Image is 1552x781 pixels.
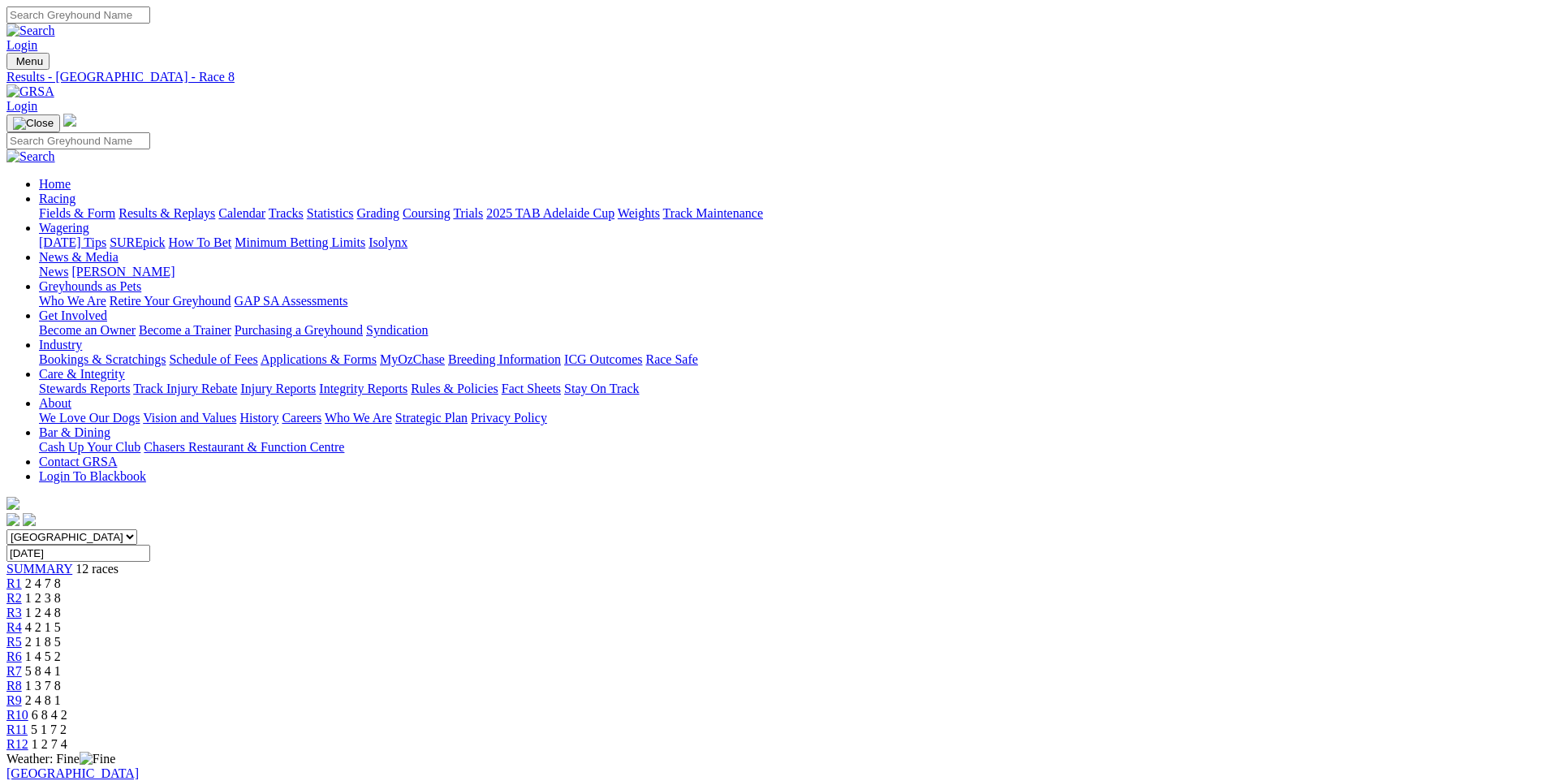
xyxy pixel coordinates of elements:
[6,70,1533,84] a: Results - [GEOGRAPHIC_DATA] - Race 8
[39,382,130,395] a: Stewards Reports
[366,323,428,337] a: Syndication
[139,323,231,337] a: Become a Trainer
[39,294,106,308] a: Who We Are
[39,177,71,191] a: Home
[319,382,407,395] a: Integrity Reports
[380,352,445,366] a: MyOzChase
[357,206,399,220] a: Grading
[25,576,61,590] span: 2 4 7 8
[25,606,61,619] span: 1 2 4 8
[471,411,547,425] a: Privacy Policy
[6,606,22,619] span: R3
[39,425,110,439] a: Bar & Dining
[63,114,76,127] img: logo-grsa-white.png
[25,679,61,693] span: 1 3 7 8
[31,723,67,736] span: 5 1 7 2
[6,513,19,526] img: facebook.svg
[369,235,407,249] a: Isolynx
[39,250,119,264] a: News & Media
[6,708,28,722] span: R10
[6,649,22,663] a: R6
[663,206,763,220] a: Track Maintenance
[448,352,561,366] a: Breeding Information
[39,352,166,366] a: Bookings & Scratchings
[23,513,36,526] img: twitter.svg
[6,24,55,38] img: Search
[39,411,140,425] a: We Love Our Dogs
[240,382,316,395] a: Injury Reports
[39,279,141,293] a: Greyhounds as Pets
[6,766,139,780] a: [GEOGRAPHIC_DATA]
[39,309,107,322] a: Get Involved
[6,562,72,576] a: SUMMARY
[6,99,37,113] a: Login
[564,352,642,366] a: ICG Outcomes
[6,620,22,634] a: R4
[307,206,354,220] a: Statistics
[6,497,19,510] img: logo-grsa-white.png
[169,352,257,366] a: Schedule of Fees
[39,440,1533,455] div: Bar & Dining
[39,323,136,337] a: Become an Owner
[39,235,1533,250] div: Wagering
[6,723,28,736] a: R11
[6,679,22,693] span: R8
[25,664,61,678] span: 5 8 4 1
[39,469,146,483] a: Login To Blackbook
[16,55,43,67] span: Menu
[6,38,37,52] a: Login
[39,367,125,381] a: Care & Integrity
[235,323,363,337] a: Purchasing a Greyhound
[411,382,498,395] a: Rules & Policies
[403,206,451,220] a: Coursing
[6,752,115,766] span: Weather: Fine
[282,411,321,425] a: Careers
[235,235,365,249] a: Minimum Betting Limits
[218,206,265,220] a: Calendar
[133,382,237,395] a: Track Injury Rebate
[6,6,150,24] input: Search
[486,206,614,220] a: 2025 TAB Adelaide Cup
[645,352,697,366] a: Race Safe
[564,382,639,395] a: Stay On Track
[39,192,75,205] a: Racing
[235,294,348,308] a: GAP SA Assessments
[39,411,1533,425] div: About
[39,382,1533,396] div: Care & Integrity
[39,235,106,249] a: [DATE] Tips
[6,635,22,649] a: R5
[6,545,150,562] input: Select date
[25,693,61,707] span: 2 4 8 1
[25,591,61,605] span: 1 2 3 8
[75,562,119,576] span: 12 races
[110,294,231,308] a: Retire Your Greyhound
[6,84,54,99] img: GRSA
[6,132,150,149] input: Search
[6,693,22,707] a: R9
[39,396,71,410] a: About
[25,635,61,649] span: 2 1 8 5
[6,664,22,678] span: R7
[110,235,165,249] a: SUREpick
[453,206,483,220] a: Trials
[6,149,55,164] img: Search
[39,455,117,468] a: Contact GRSA
[6,53,50,70] button: Toggle navigation
[6,114,60,132] button: Toggle navigation
[6,737,28,751] a: R12
[32,708,67,722] span: 6 8 4 2
[618,206,660,220] a: Weights
[6,591,22,605] a: R2
[269,206,304,220] a: Tracks
[239,411,278,425] a: History
[502,382,561,395] a: Fact Sheets
[32,737,67,751] span: 1 2 7 4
